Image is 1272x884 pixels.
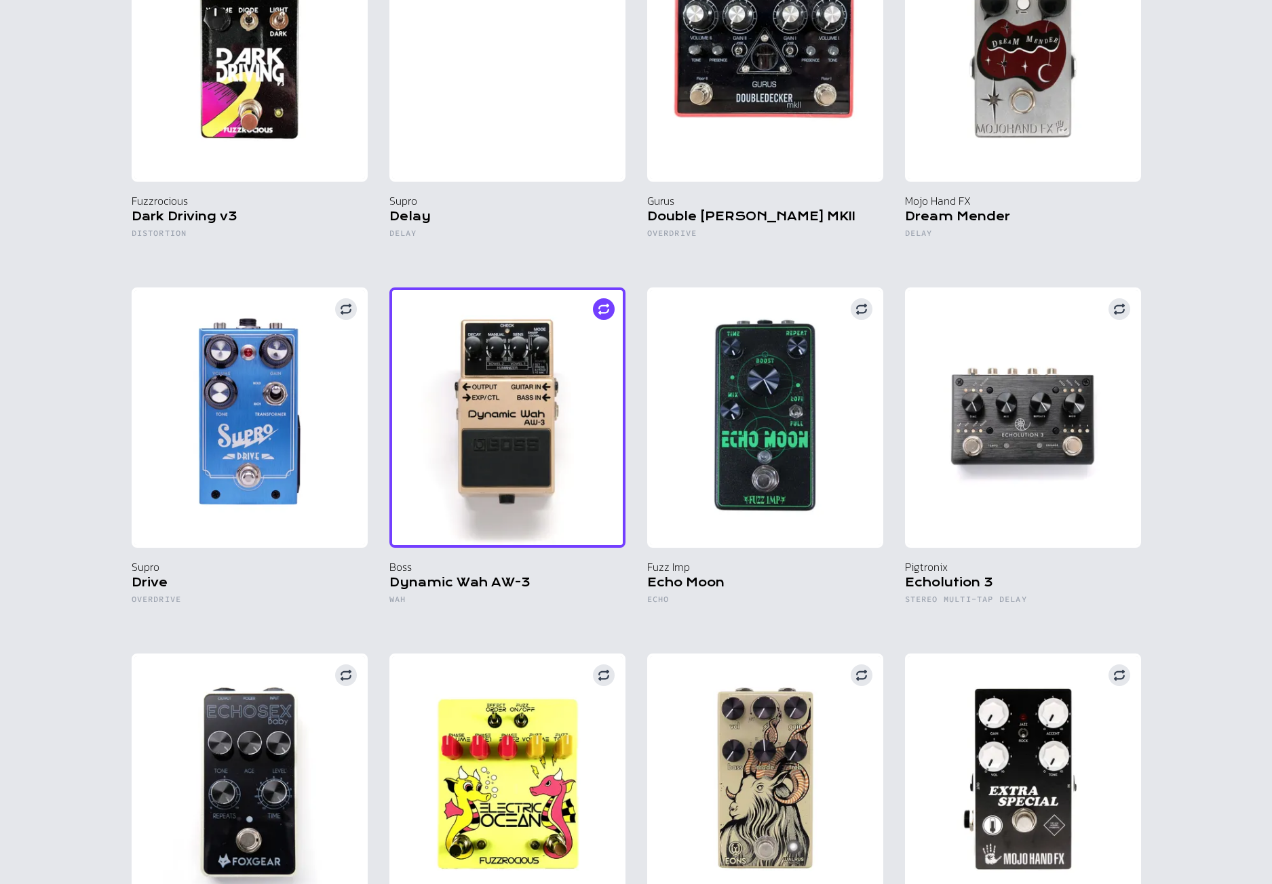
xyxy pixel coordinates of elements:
[389,193,625,209] p: Supro
[647,209,883,228] h5: Double [PERSON_NAME] MKII
[905,559,1141,575] p: Pigtronix
[132,287,368,548] img: Supro Drive
[905,193,1141,209] p: Mojo Hand FX
[132,193,368,209] p: Fuzzrocious
[132,559,368,575] p: Supro
[389,228,625,244] h6: Delay
[647,594,883,610] h6: Echo
[389,287,625,632] button: Boss Dynamic Wash AW-3 - Noise Boyz Boss Dynamic Wah AW-3 Wah
[647,228,883,244] h6: Overdrive
[905,287,1141,632] button: Pigtronix Echolution 3 Pigtronix Echolution 3 Stereo Multi-Tap Delay
[132,575,368,594] h5: Drive
[647,575,883,594] h5: Echo Moon
[389,209,625,228] h5: Delay
[647,287,883,632] button: Fuzz Imp Echo Moon Fuzz Imp Echo Moon Echo
[389,287,625,548] img: Boss Dynamic Wash AW-3 - Noise Boyz
[905,575,1141,594] h5: Echolution 3
[647,193,883,209] p: Gurus
[905,594,1141,610] h6: Stereo Multi-Tap Delay
[905,228,1141,244] h6: Delay
[389,594,625,610] h6: Wah
[647,559,883,575] p: Fuzz Imp
[647,287,883,548] img: Fuzz Imp Echo Moon
[132,209,368,228] h5: Dark Driving v3
[389,559,625,575] p: Boss
[389,575,625,594] h5: Dynamic Wah AW-3
[132,594,368,610] h6: Overdrive
[905,287,1141,548] img: Pigtronix Echolution 3
[905,209,1141,228] h5: Dream Mender
[132,287,368,632] button: Supro Drive Supro Drive Overdrive
[132,228,368,244] h6: Distortion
